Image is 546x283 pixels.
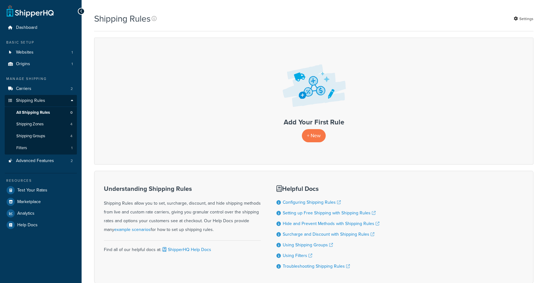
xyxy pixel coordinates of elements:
h3: Add Your First Rule [101,118,527,126]
span: Origins [16,61,30,67]
a: Using Shipping Groups [283,242,333,248]
li: Advanced Features [5,155,77,167]
h1: Shipping Rules [94,13,151,25]
li: Carriers [5,83,77,95]
span: Carriers [16,86,31,92]
a: Using Filters [283,252,312,259]
a: Marketplace [5,196,77,207]
a: Configuring Shipping Rules [283,199,341,206]
li: All Shipping Rules [5,107,77,118]
a: Hide and Prevent Methods with Shipping Rules [283,220,379,227]
span: 0 [70,110,72,115]
a: example scenarios [114,226,151,233]
li: Shipping Groups [5,130,77,142]
span: 1 [72,61,73,67]
div: Resources [5,178,77,183]
a: Surcharge and Discount with Shipping Rules [283,231,374,238]
a: Carriers 2 [5,83,77,95]
h3: Helpful Docs [276,185,379,192]
span: Test Your Rates [17,188,47,193]
a: Shipping Rules [5,95,77,107]
a: All Shipping Rules 0 [5,107,77,118]
a: Test Your Rates [5,185,77,196]
a: Analytics [5,208,77,219]
a: Troubleshooting Shipping Rules [283,263,350,270]
span: Shipping Groups [16,134,45,139]
span: Advanced Features [16,158,54,164]
div: Shipping Rules allow you to set, surcharge, discount, and hide shipping methods from live and cus... [104,185,261,234]
a: Settings [514,14,533,23]
a: Shipping Groups 4 [5,130,77,142]
a: Dashboard [5,22,77,34]
span: Analytics [17,211,35,216]
span: Help Docs [17,223,38,228]
div: Manage Shipping [5,76,77,81]
a: Setting up Free Shipping with Shipping Rules [283,210,376,216]
a: ShipperHQ Home [7,5,54,17]
p: + New [302,129,326,142]
li: Origins [5,58,77,70]
span: Filters [16,145,27,151]
span: Shipping Rules [16,98,45,103]
span: Marketplace [17,199,41,205]
span: Websites [16,50,34,55]
li: Shipping Rules [5,95,77,155]
a: Advanced Features 2 [5,155,77,167]
span: 1 [72,50,73,55]
span: 1 [71,145,72,151]
a: Help Docs [5,219,77,231]
span: All Shipping Rules [16,110,50,115]
span: 4 [70,134,72,139]
span: Shipping Zones [16,122,44,127]
a: ShipperHQ Help Docs [161,246,211,253]
span: Dashboard [16,25,37,30]
span: 2 [71,86,73,92]
li: Filters [5,142,77,154]
div: Basic Setup [5,40,77,45]
a: Shipping Zones 4 [5,118,77,130]
span: 4 [70,122,72,127]
h3: Understanding Shipping Rules [104,185,261,192]
span: 2 [71,158,73,164]
li: Websites [5,47,77,58]
a: Filters 1 [5,142,77,154]
a: Origins 1 [5,58,77,70]
div: Find all of our helpful docs at: [104,240,261,254]
li: Shipping Zones [5,118,77,130]
a: Websites 1 [5,47,77,58]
